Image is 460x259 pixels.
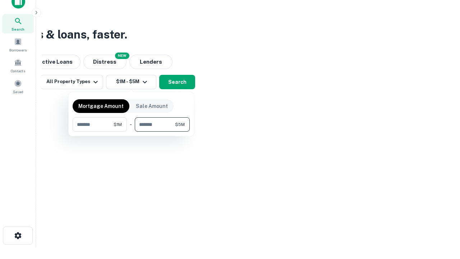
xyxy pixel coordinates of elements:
[136,102,168,110] p: Sale Amount
[130,117,132,132] div: -
[175,121,185,128] span: $5M
[424,201,460,236] iframe: Chat Widget
[114,121,122,128] span: $1M
[78,102,124,110] p: Mortgage Amount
